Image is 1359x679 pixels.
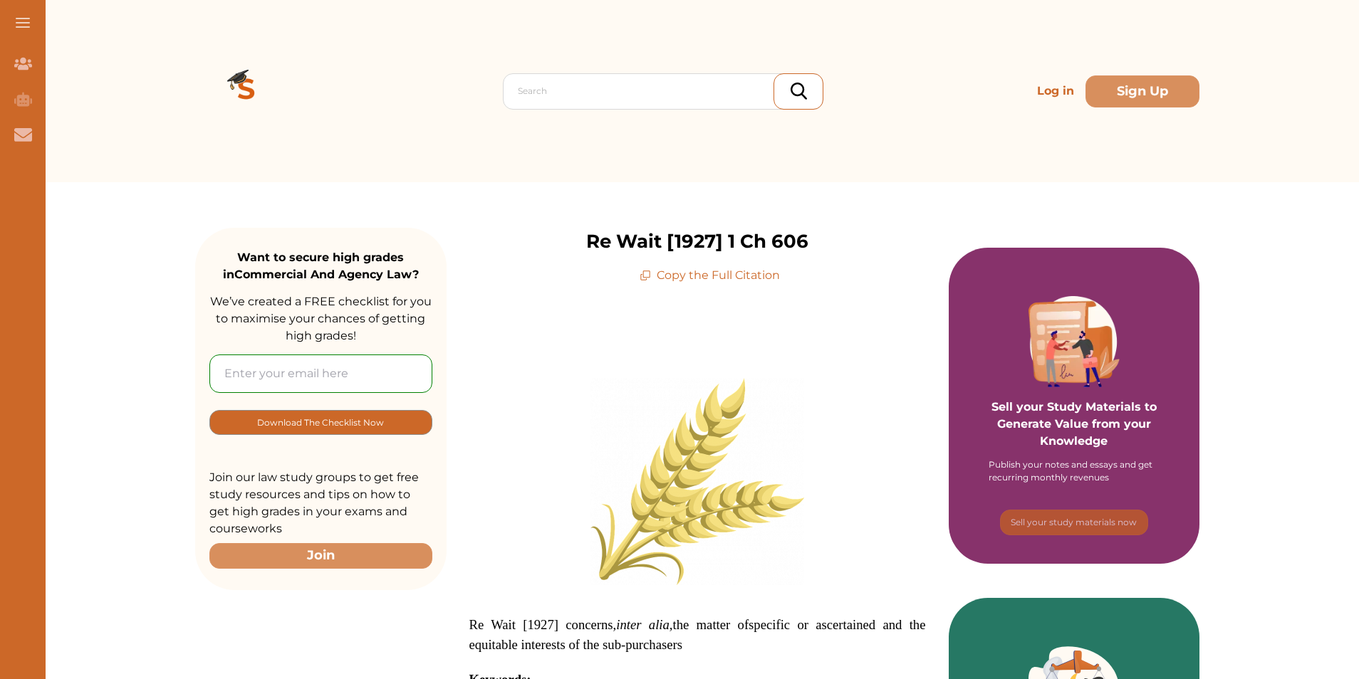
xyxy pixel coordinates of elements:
p: Log in [1031,77,1080,105]
p: Download The Checklist Now [257,414,384,431]
img: Logo [195,40,298,142]
span: We’ve created a FREE checklist for you to maximise your chances of getting high grades! [210,295,432,342]
img: wheat-g533f8dce2_640-300x291.png [590,378,804,585]
em: inter alia, [616,617,672,632]
button: Sign Up [1085,75,1199,107]
div: Publish your notes and essays and get recurring monthly revenues [989,458,1160,484]
button: [object Object] [1000,510,1148,535]
span: Re Wait [1927] concerns, the matter of [469,617,926,652]
img: Purple card image [1029,296,1120,387]
input: Enter your email here [209,354,432,393]
strong: Want to secure high grades in Commercial And Agency Law ? [223,251,419,281]
p: Join our law study groups to get free study resources and tips on how to get high grades in your ... [209,469,432,537]
p: Copy the Full Citation [640,267,780,284]
p: Re Wait [1927] 1 Ch 606 [586,228,808,256]
p: Sell your study materials now [1011,516,1137,529]
p: Sell your Study Materials to Generate Value from your Knowledge [963,359,1186,450]
button: [object Object] [209,410,432,435]
img: search_icon [791,83,807,100]
button: Join [209,543,432,568]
